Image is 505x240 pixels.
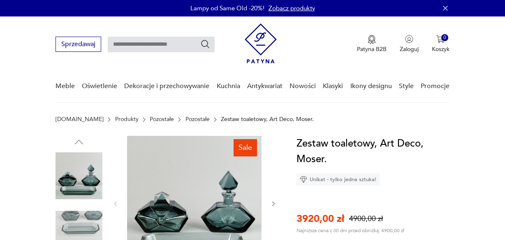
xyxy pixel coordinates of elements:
p: Najniższa cena z 30 dni przed obniżką: 4900,00 zł [297,227,404,234]
a: Produkty [115,116,139,123]
img: Patyna - sklep z meblami i dekoracjami vintage [245,23,277,63]
p: Patyna B2B [357,45,387,53]
img: Zdjęcie produktu Zestaw toaletowy, Art Deco, Moser. [56,152,102,199]
p: Zestaw toaletowy, Art Deco, Moser. [221,116,314,123]
a: Pozostałe [185,116,210,123]
button: Sprzedawaj [56,37,101,52]
div: Unikat - tylko jedna sztuka! [297,173,380,186]
a: Ikony designu [350,70,392,102]
button: Szukaj [200,39,210,49]
p: Koszyk [432,45,449,53]
img: Ikona medalu [368,35,376,44]
a: Kuchnia [217,70,240,102]
a: Nowości [290,70,316,102]
img: Ikonka użytkownika [405,35,413,43]
a: Pozostałe [150,116,174,123]
a: Dekoracje i przechowywanie [124,70,209,102]
div: 0 [441,34,448,41]
p: 4900,00 zł [349,214,383,224]
p: 3920,00 zł [297,212,344,226]
button: Zaloguj [400,35,419,53]
a: Antykwariat [247,70,283,102]
p: Lampy od Same Old -20%! [190,4,264,12]
img: Ikona koszyka [436,35,445,43]
a: Sprzedawaj [56,42,101,48]
img: Ikona diamentu [300,176,307,183]
a: Promocje [421,70,449,102]
button: 0Koszyk [432,35,449,53]
a: Zobacz produkty [269,4,315,12]
a: Ikona medaluPatyna B2B [357,35,387,53]
a: Oświetlenie [82,70,117,102]
a: Meble [56,70,75,102]
a: Style [399,70,414,102]
a: [DOMAIN_NAME] [56,116,104,123]
h1: Zestaw toaletowy, Art Deco, Moser. [297,136,454,167]
button: Patyna B2B [357,35,387,53]
p: Zaloguj [400,45,419,53]
div: Sale [234,139,257,156]
a: Klasyki [323,70,343,102]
